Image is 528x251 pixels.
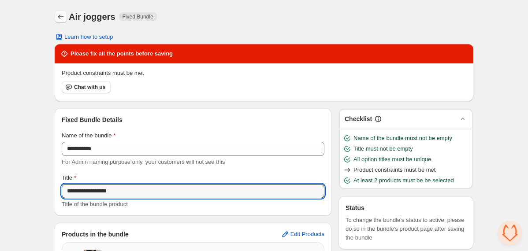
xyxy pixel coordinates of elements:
[64,33,113,41] span: Learn how to setup
[62,131,116,140] label: Name of the bundle
[353,134,452,143] span: Name of the bundle must not be empty
[62,81,111,93] button: Chat with us
[353,176,454,185] span: At least 2 products must be be selected
[62,70,144,76] span: Product constraints must be met
[49,31,119,43] button: Learn how to setup
[62,230,129,239] h3: Products in the bundle
[123,13,153,20] span: Fixed Bundle
[498,221,522,245] a: Open chat
[62,159,225,165] span: For Admin naming purpose only, your customers will not see this
[55,11,67,23] button: Back
[62,115,324,124] h3: Fixed Bundle Details
[71,49,173,58] h2: Please fix all the points before saving
[353,166,435,174] span: Product constraints must be met
[353,144,413,153] span: Title must not be empty
[62,201,128,207] span: Title of the bundle product
[290,231,324,238] span: Edit Products
[62,173,76,182] label: Title
[74,84,105,91] span: Chat with us
[345,114,372,123] h3: Checklist
[69,11,115,22] h1: Air joggers
[346,203,466,212] h3: Status
[275,227,330,241] button: Edit Products
[353,155,431,164] span: All option titles must be unique
[346,216,466,242] span: To change the bundle's status to active, please do so in the bundle's product page after saving t...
